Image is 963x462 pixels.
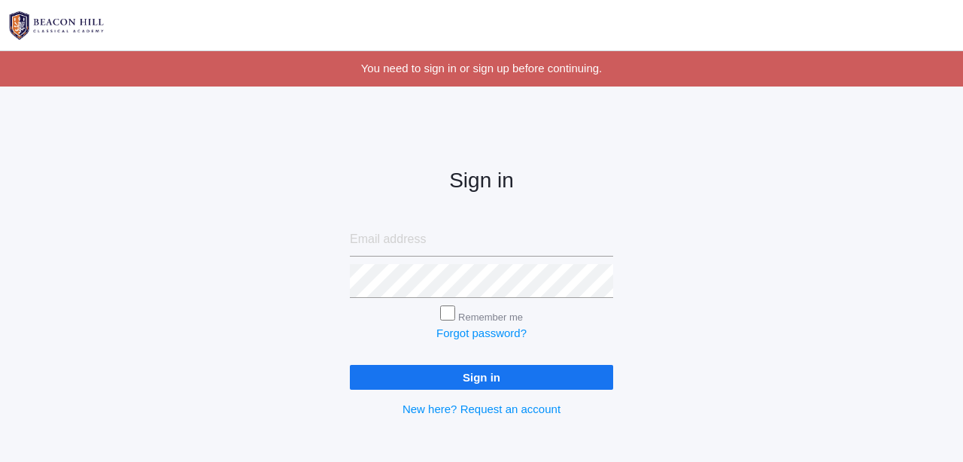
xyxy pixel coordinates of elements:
input: Email address [350,223,613,257]
h2: Sign in [350,169,613,193]
a: New here? Request an account [403,403,560,415]
input: Sign in [350,365,613,390]
a: Forgot password? [436,327,527,339]
label: Remember me [458,312,523,323]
